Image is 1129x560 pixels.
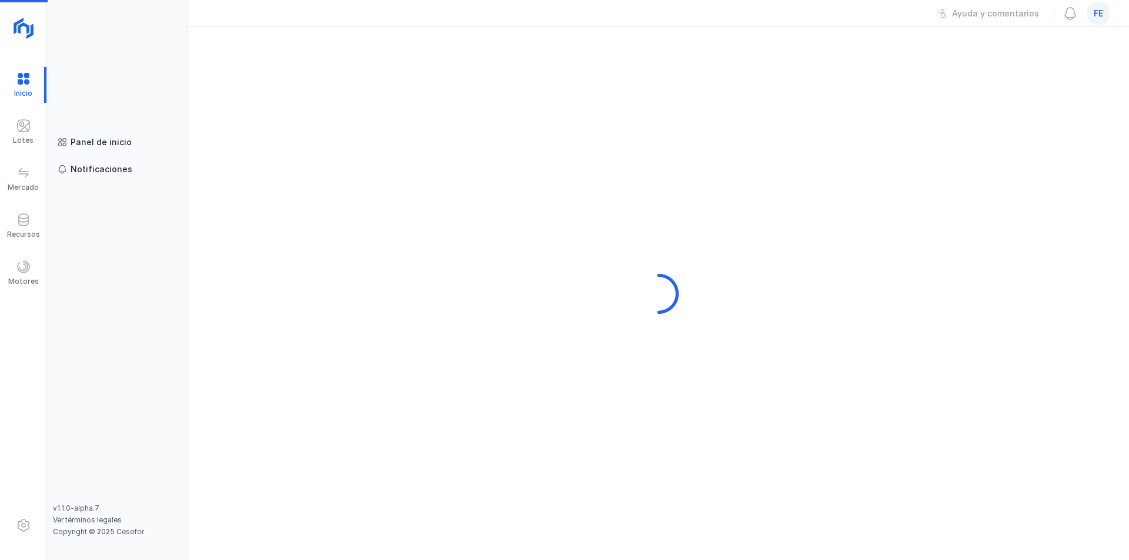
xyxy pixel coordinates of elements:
[53,132,182,153] a: Panel de inicio
[952,8,1039,19] div: Ayuda y comentarios
[7,230,40,239] div: Recursos
[1094,8,1103,19] span: fe
[8,277,39,286] div: Motores
[9,14,38,43] img: logoRight.svg
[71,136,132,148] div: Panel de inicio
[930,4,1047,24] button: Ayuda y comentarios
[13,136,34,145] div: Lotes
[71,163,132,175] div: Notificaciones
[53,527,182,536] div: Copyright © 2025 Cesefor
[53,504,182,513] div: v1.1.0-alpha.7
[53,159,182,180] a: Notificaciones
[53,515,122,524] a: Ver términos legales
[8,183,39,192] div: Mercado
